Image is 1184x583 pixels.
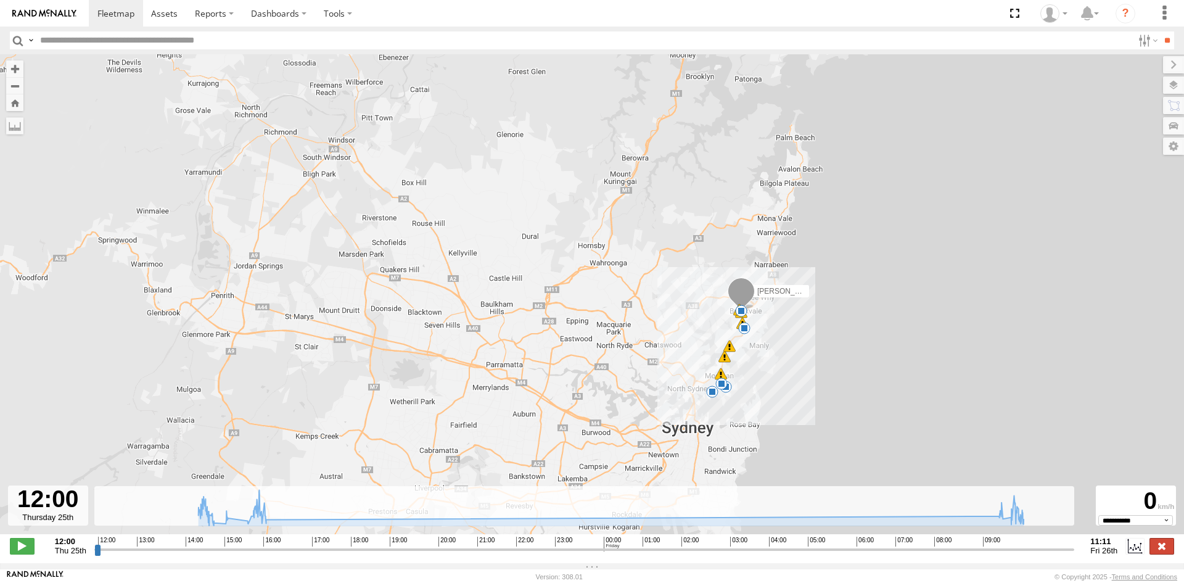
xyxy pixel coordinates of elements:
[1036,4,1072,23] div: Daniel Hayman
[757,287,853,296] span: [PERSON_NAME] - EJV 51E
[98,537,115,547] span: 12:00
[477,537,495,547] span: 21:00
[351,537,368,547] span: 18:00
[312,537,329,547] span: 17:00
[224,537,242,547] span: 15:00
[390,537,407,547] span: 19:00
[1054,573,1177,581] div: © Copyright 2025 -
[516,537,533,547] span: 22:00
[934,537,952,547] span: 08:00
[55,537,86,546] strong: 12:00
[604,537,621,551] span: 00:00
[1163,138,1184,155] label: Map Settings
[1090,537,1117,546] strong: 11:11
[1116,4,1135,23] i: ?
[730,537,747,547] span: 03:00
[263,537,281,547] span: 16:00
[857,537,874,547] span: 06:00
[1149,538,1174,554] label: Close
[536,573,583,581] div: Version: 308.01
[895,537,913,547] span: 07:00
[10,538,35,554] label: Play/Stop
[1090,546,1117,555] span: Fri 26th Sep 2025
[808,537,825,547] span: 05:00
[26,31,36,49] label: Search Query
[438,537,456,547] span: 20:00
[6,117,23,134] label: Measure
[6,94,23,111] button: Zoom Home
[681,537,699,547] span: 02:00
[1133,31,1160,49] label: Search Filter Options
[6,60,23,77] button: Zoom in
[7,571,64,583] a: Visit our Website
[186,537,203,547] span: 14:00
[983,537,1000,547] span: 09:00
[1098,487,1174,515] div: 0
[12,9,76,18] img: rand-logo.svg
[137,537,154,547] span: 13:00
[55,546,86,555] span: Thu 25th Sep 2025
[6,77,23,94] button: Zoom out
[643,537,660,547] span: 01:00
[769,537,786,547] span: 04:00
[1112,573,1177,581] a: Terms and Conditions
[555,537,572,547] span: 23:00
